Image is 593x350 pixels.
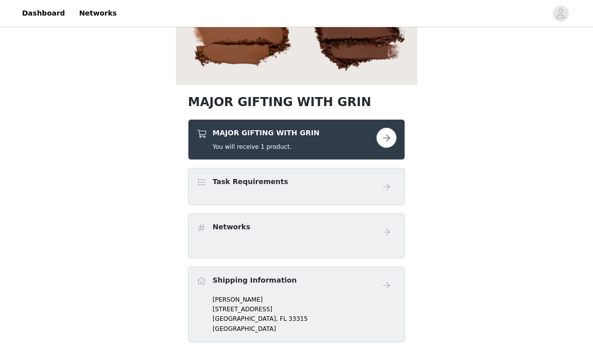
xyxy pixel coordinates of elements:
h4: Networks [213,222,250,232]
h4: Shipping Information [213,275,296,286]
div: Task Requirements [188,168,405,205]
h4: MAJOR GIFTING WITH GRIN [213,128,320,138]
span: [GEOGRAPHIC_DATA], [213,315,278,322]
a: Dashboard [16,2,71,25]
div: Shipping Information [188,267,405,342]
span: FL [280,315,287,322]
a: Networks [73,2,123,25]
div: Networks [188,213,405,258]
span: 33315 [288,315,308,322]
p: [GEOGRAPHIC_DATA] [213,324,397,333]
p: [PERSON_NAME] [213,295,397,304]
h4: Task Requirements [213,177,288,187]
h1: MAJOR GIFTING WITH GRIN [188,93,405,111]
p: [STREET_ADDRESS] [213,305,397,314]
h5: You will receive 1 product. [213,142,320,151]
div: MAJOR GIFTING WITH GRIN [188,119,405,160]
div: avatar [556,6,565,22]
